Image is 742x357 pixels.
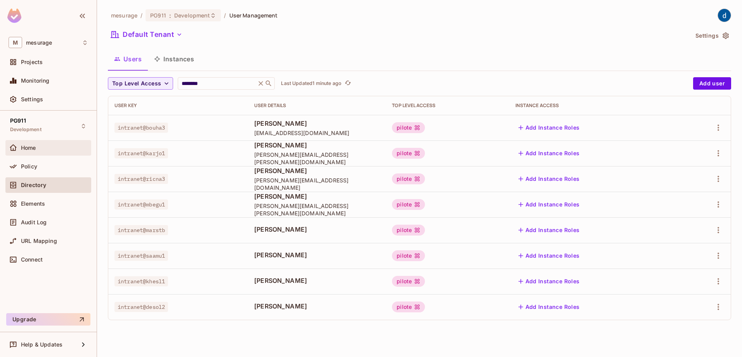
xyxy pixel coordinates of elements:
span: [PERSON_NAME] [254,251,380,259]
div: User Key [114,102,242,109]
span: Click to refresh data [342,79,352,88]
div: User Details [254,102,380,109]
span: intranet@mbegu1 [114,199,168,210]
span: intranet@bouha3 [114,123,168,133]
li: / [140,12,142,19]
button: Add Instance Roles [515,147,583,159]
span: intranet@khesl1 [114,276,168,286]
img: dev 911gcl [718,9,731,22]
span: [PERSON_NAME] [254,302,380,310]
span: Settings [21,96,43,102]
span: Home [21,145,36,151]
div: pilote [392,302,425,312]
span: Projects [21,59,43,65]
button: Add Instance Roles [515,198,583,211]
span: Development [10,127,42,133]
span: refresh [345,80,351,87]
img: SReyMgAAAABJRU5ErkJggg== [7,9,21,23]
span: User Management [229,12,278,19]
span: [PERSON_NAME] [254,192,380,201]
span: : [169,12,172,19]
span: [PERSON_NAME] [254,225,380,234]
div: pilote [392,250,425,261]
span: [PERSON_NAME] [254,119,380,128]
span: intranet@karjo1 [114,148,168,158]
div: Instance Access [515,102,672,109]
div: pilote [392,173,425,184]
span: intranet@ricna3 [114,174,168,184]
button: Add Instance Roles [515,121,583,134]
span: Help & Updates [21,341,62,348]
span: [PERSON_NAME][EMAIL_ADDRESS][PERSON_NAME][DOMAIN_NAME] [254,202,380,217]
span: M [9,37,22,48]
button: Add Instance Roles [515,224,583,236]
span: [PERSON_NAME][EMAIL_ADDRESS][PERSON_NAME][DOMAIN_NAME] [254,151,380,166]
span: intranet@marstb [114,225,168,235]
span: [EMAIL_ADDRESS][DOMAIN_NAME] [254,129,380,137]
span: [PERSON_NAME] [254,276,380,285]
div: pilote [392,122,425,133]
span: intranet@saamu1 [114,251,168,261]
div: pilote [392,225,425,236]
button: Upgrade [6,313,90,326]
span: Directory [21,182,46,188]
span: Workspace: mesurage [26,40,52,46]
button: Top Level Access [108,77,173,90]
span: Top Level Access [112,79,161,88]
span: Audit Log [21,219,47,225]
span: Elements [21,201,45,207]
span: [PERSON_NAME] [254,141,380,149]
button: Instances [148,49,200,69]
div: pilote [392,148,425,159]
div: pilote [392,276,425,287]
div: Top Level Access [392,102,503,109]
span: Connect [21,256,43,263]
button: Add Instance Roles [515,250,583,262]
span: the active workspace [111,12,137,19]
span: PG911 [150,12,166,19]
span: intranet@desol2 [114,302,168,312]
button: Add Instance Roles [515,275,583,288]
button: Settings [692,29,731,42]
div: pilote [392,199,425,210]
span: [PERSON_NAME][EMAIL_ADDRESS][DOMAIN_NAME] [254,177,380,191]
button: Users [108,49,148,69]
p: Last Updated 1 minute ago [281,80,342,87]
span: [PERSON_NAME] [254,166,380,175]
button: Add user [693,77,731,90]
button: Default Tenant [108,28,185,41]
span: URL Mapping [21,238,57,244]
button: refresh [343,79,352,88]
span: Monitoring [21,78,50,84]
span: Policy [21,163,37,170]
span: Development [174,12,210,19]
button: Add Instance Roles [515,301,583,313]
li: / [224,12,226,19]
button: Add Instance Roles [515,173,583,185]
span: PG911 [10,118,26,124]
